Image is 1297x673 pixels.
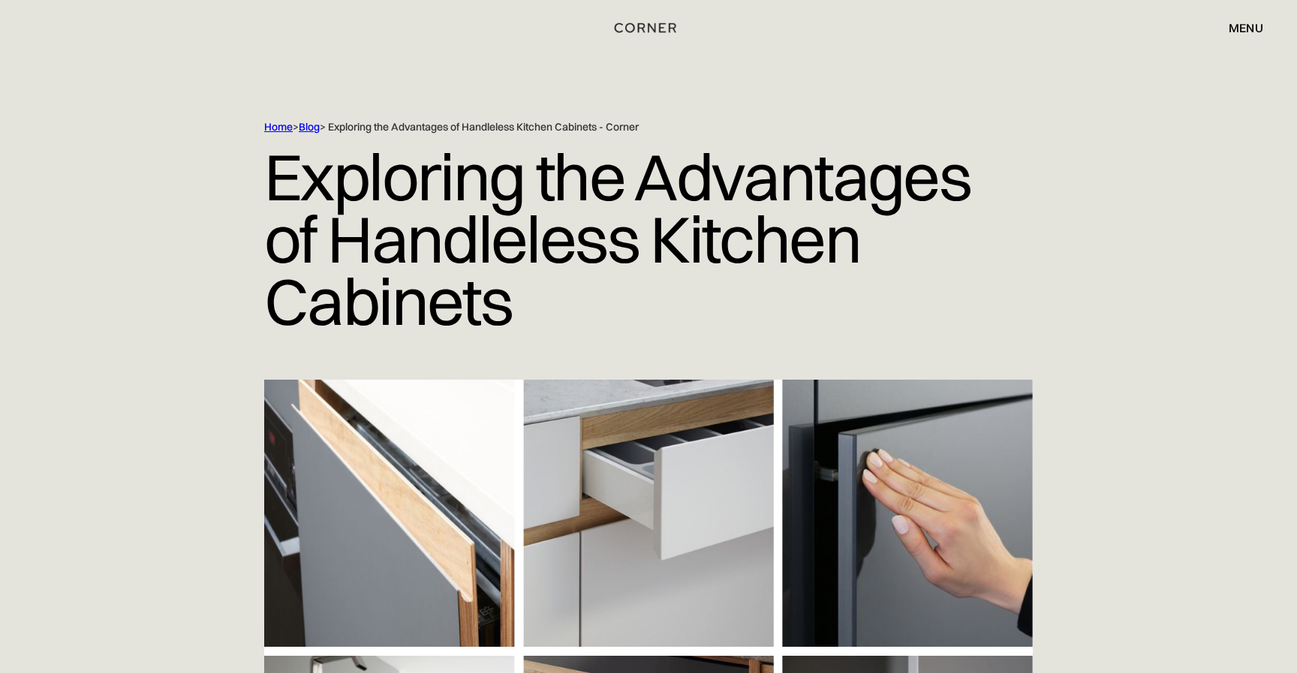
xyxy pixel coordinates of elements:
[264,120,970,134] div: > > Exploring the Advantages of Handleless Kitchen Cabinets - Corner
[264,134,1033,344] h1: Exploring the Advantages of Handleless Kitchen Cabinets
[598,18,700,38] a: home
[264,120,293,134] a: Home
[299,120,320,134] a: Blog
[1214,15,1263,41] div: menu
[1229,22,1263,34] div: menu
